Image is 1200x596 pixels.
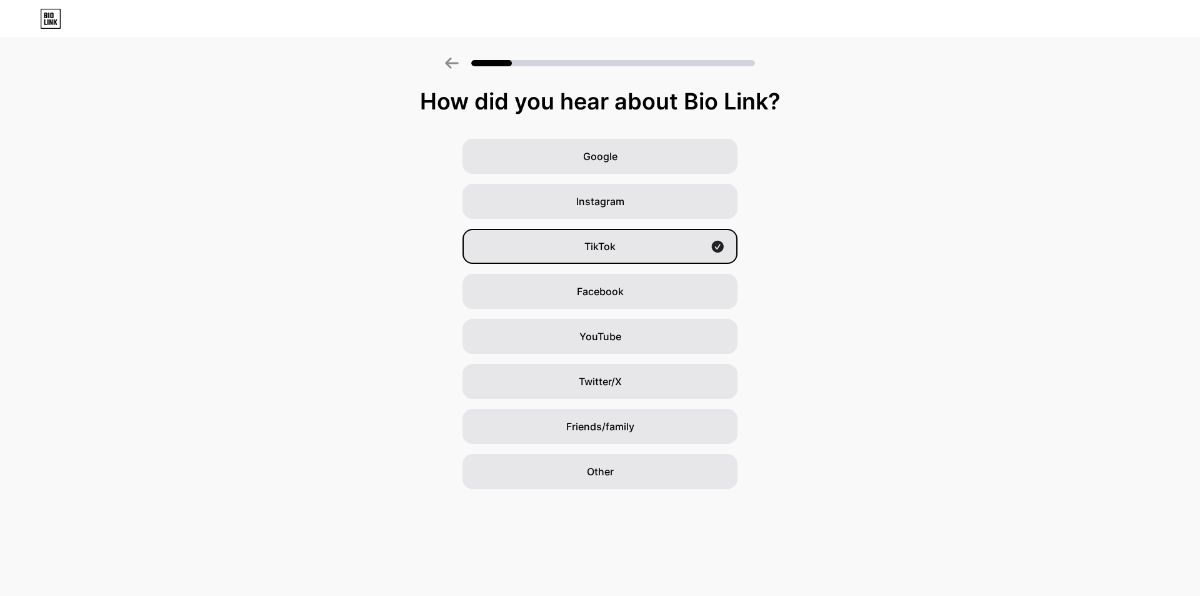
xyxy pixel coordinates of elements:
[579,374,622,389] span: Twitter/X
[579,329,621,344] span: YouTube
[584,239,616,254] span: TikTok
[587,464,614,479] span: Other
[576,194,624,209] span: Instagram
[6,89,1194,114] div: How did you hear about Bio Link?
[583,149,617,164] span: Google
[566,419,634,434] span: Friends/family
[577,284,624,299] span: Facebook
